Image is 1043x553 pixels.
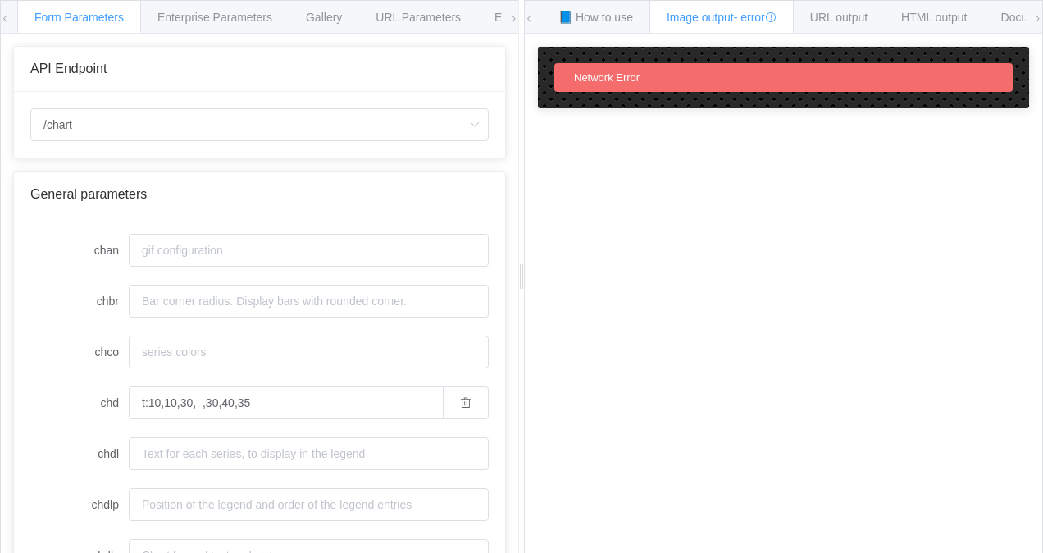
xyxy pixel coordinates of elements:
input: Select [30,108,489,141]
input: Position of the legend and order of the legend entries [129,488,489,521]
span: API Endpoint [30,62,107,75]
span: Image output [667,11,777,24]
label: chd [30,386,129,419]
span: General parameters [30,187,147,201]
span: URL Parameters [376,11,461,24]
span: HTML output [901,11,967,24]
label: chco [30,336,129,368]
label: chan [30,234,129,267]
input: series colors [129,336,489,368]
span: URL output [810,11,868,24]
input: gif configuration [129,234,489,267]
input: chart data [129,386,443,419]
span: Gallery [306,11,342,24]
span: 📘 How to use [558,11,633,24]
input: Bar corner radius. Display bars with rounded corner. [129,285,489,318]
label: chdl [30,437,129,470]
span: Enterprise Parameters [157,11,272,24]
input: Text for each series, to display in the legend [129,437,489,470]
label: chdlp [30,488,129,521]
span: Environments [494,11,565,24]
span: Network Error [574,71,640,84]
span: Form Parameters [34,11,124,24]
span: - error [734,11,777,24]
label: chbr [30,285,129,318]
